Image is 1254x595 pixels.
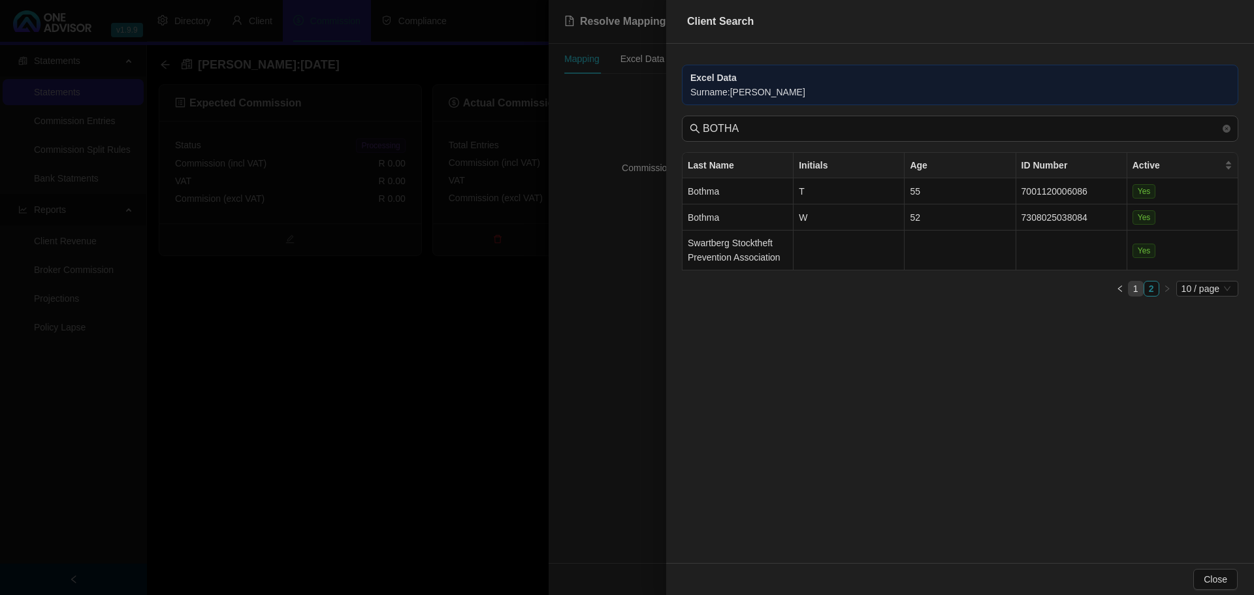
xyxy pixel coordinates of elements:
[794,178,905,204] td: T
[1133,184,1156,199] span: Yes
[1112,281,1128,297] button: left
[910,186,920,197] span: 55
[1016,153,1127,178] th: ID Number
[1133,158,1222,172] span: Active
[683,153,794,178] th: Last Name
[683,178,794,204] td: Bothma
[1127,153,1238,178] th: Active
[690,85,1230,99] div: Surname : [PERSON_NAME]
[1016,204,1127,231] td: 7308025038084
[794,204,905,231] td: W
[1129,281,1143,296] a: 1
[1133,210,1156,225] span: Yes
[1193,569,1238,590] button: Close
[1128,281,1144,297] li: 1
[1204,572,1227,587] span: Close
[1144,281,1159,297] li: 2
[1112,281,1128,297] li: Previous Page
[687,16,754,27] span: Client Search
[905,153,1016,178] th: Age
[703,121,1220,137] input: Last Name
[690,72,737,83] b: Excel Data
[683,204,794,231] td: Bothma
[1133,244,1156,258] span: Yes
[1159,281,1175,297] li: Next Page
[690,123,700,134] span: search
[1159,281,1175,297] button: right
[1176,281,1238,297] div: Page Size
[1182,281,1233,296] span: 10 / page
[794,153,905,178] th: Initials
[1163,285,1171,293] span: right
[683,231,794,270] td: Swartberg Stocktheft Prevention Association
[1223,125,1230,133] span: close-circle
[1223,123,1230,135] span: close-circle
[1144,281,1159,296] a: 2
[1116,285,1124,293] span: left
[910,212,920,223] span: 52
[1016,178,1127,204] td: 7001120006086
